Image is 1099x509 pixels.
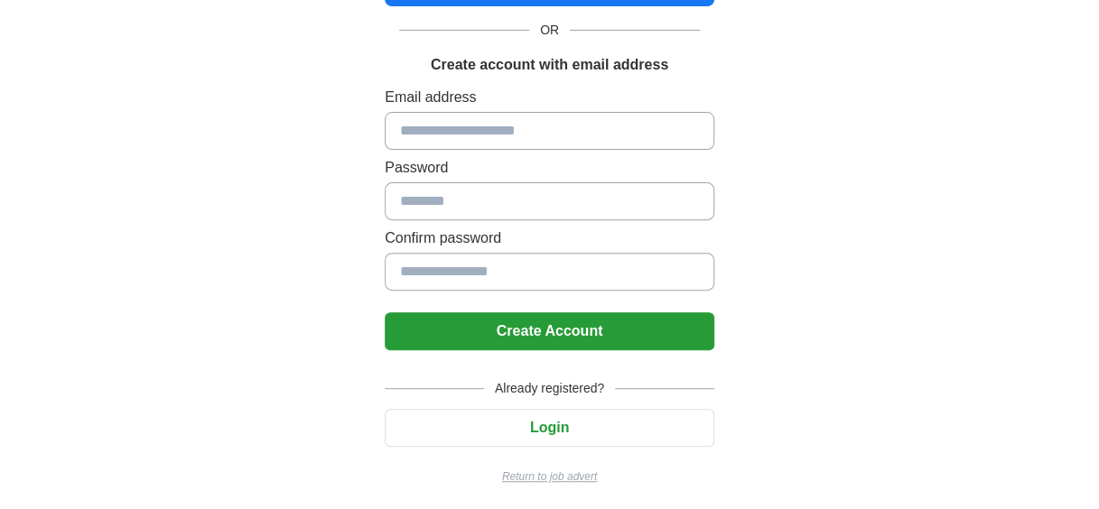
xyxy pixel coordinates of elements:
[385,420,714,435] a: Login
[385,87,714,108] label: Email address
[529,21,570,40] span: OR
[385,468,714,485] a: Return to job advert
[385,157,714,179] label: Password
[431,54,668,76] h1: Create account with email address
[385,409,714,447] button: Login
[484,379,615,398] span: Already registered?
[385,312,714,350] button: Create Account
[385,227,714,249] label: Confirm password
